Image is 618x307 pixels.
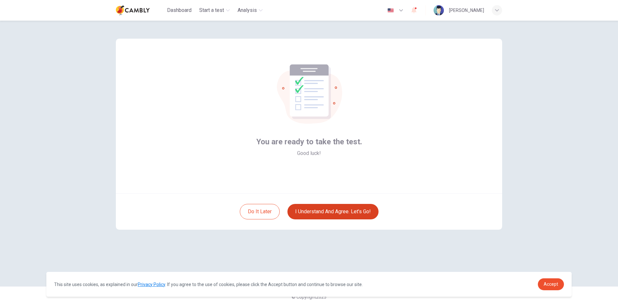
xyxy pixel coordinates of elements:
span: Dashboard [167,6,192,14]
span: Good luck! [297,149,321,157]
div: cookieconsent [46,272,572,297]
button: Analysis [235,5,265,16]
span: This site uses cookies, as explained in our . If you agree to the use of cookies, please click th... [54,282,363,287]
button: I understand and agree. Let’s go! [287,204,379,219]
img: en [387,8,395,13]
span: You are ready to take the test. [256,137,362,147]
a: dismiss cookie message [538,278,564,290]
a: Privacy Policy [138,282,165,287]
button: Start a test [197,5,232,16]
div: [PERSON_NAME] [449,6,484,14]
span: Analysis [238,6,257,14]
button: Dashboard [164,5,194,16]
button: Do it later [240,204,280,219]
span: Accept [544,282,558,287]
span: © Copyright 2025 [292,294,326,300]
img: Profile picture [434,5,444,15]
span: Start a test [199,6,224,14]
a: Cambly logo [116,4,164,17]
img: Cambly logo [116,4,150,17]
